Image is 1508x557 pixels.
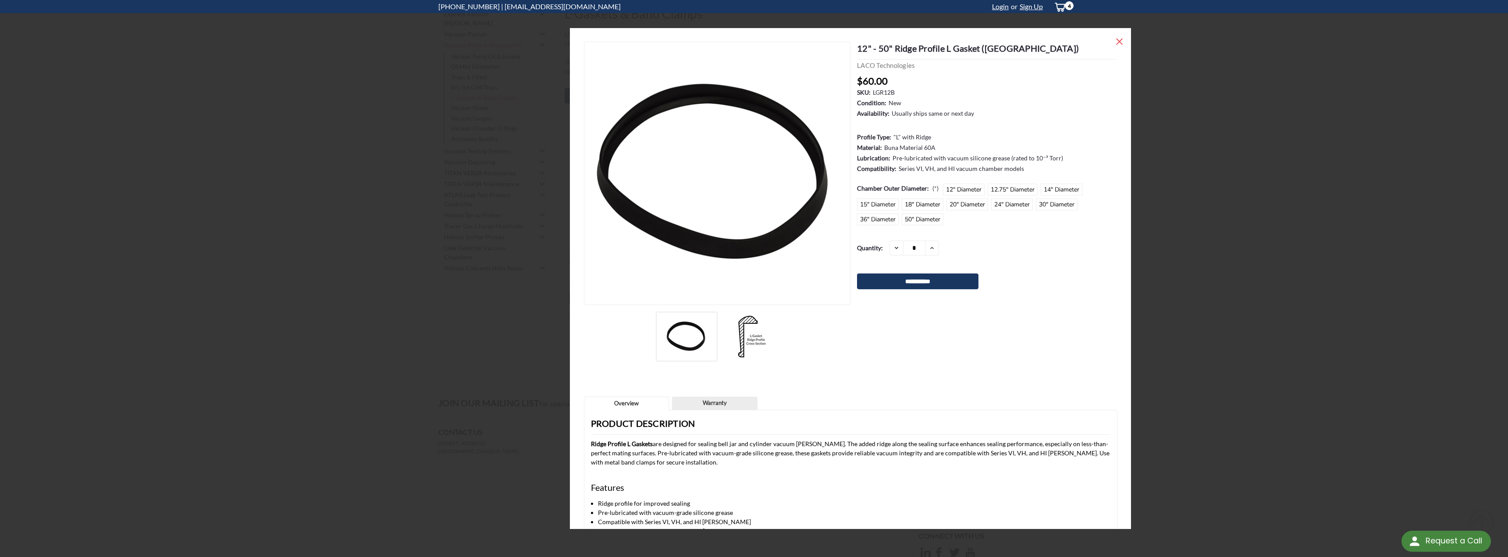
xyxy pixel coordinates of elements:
a: Close [1113,34,1127,48]
dt: SKU: [857,88,871,97]
dd: New [889,99,901,108]
strong: Ridge Profile L Gaskets [591,440,653,448]
img: Ridge Profile L Gasket (Buna) [584,42,847,305]
img: Ridge Profile L Gasket (Buna) [665,315,708,358]
span: or [1009,2,1017,11]
img: round button [1408,534,1422,548]
dt: Condition: [857,99,886,108]
dt: Lubrication: [857,154,890,163]
li: Compatible with Series VI, VH, and HI [PERSON_NAME] [598,518,1110,527]
p: are designed for sealing bell jar and cylinder vacuum [PERSON_NAME]. The added ridge along the se... [591,440,1110,467]
span: $60.00 [857,75,888,87]
dt: Profile Type: [857,133,891,142]
h1: 12" - 50" Ridge Profile L Gasket ([GEOGRAPHIC_DATA]) [857,42,1115,60]
div: Request a Call [1426,531,1482,551]
label: Quantity: [857,241,883,255]
li: Ridge profile for improved sealing [598,499,1110,508]
li: Buna material rated for vacuum to 10⁻³ Torr [598,527,1110,536]
dd: "L" with Ridge [893,133,931,142]
span: × [1115,32,1124,50]
a: LACO Technologies [857,61,915,69]
a: Warranty [672,397,758,410]
dt: Compatibility: [857,164,896,174]
li: Pre-lubricated with vacuum-grade silicone grease [598,508,1110,518]
a: Overview [584,397,669,410]
dt: Material: [857,143,882,153]
dd: Pre-lubricated with vacuum silicone grease (rated to 10⁻³ Torr) [893,154,1063,163]
h4: Features [591,481,1110,494]
dd: Series VI, VH, and HI vacuum chamber models [899,164,1024,174]
dd: LGR12B [873,88,895,97]
span: 4 [1065,1,1074,10]
dt: Availability: [857,109,889,118]
dd: Buna Material 60A [884,143,935,153]
h3: Product Description [591,417,1110,435]
div: Request a Call [1401,531,1491,552]
img: Ridge Profile L Gasket Cross-Section(Buna) [726,315,770,358]
a: cart-preview-dropdown [1047,0,1070,13]
label: Chamber Outer Diameter: [857,184,939,193]
dd: Usually ships same or next day [892,109,974,118]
